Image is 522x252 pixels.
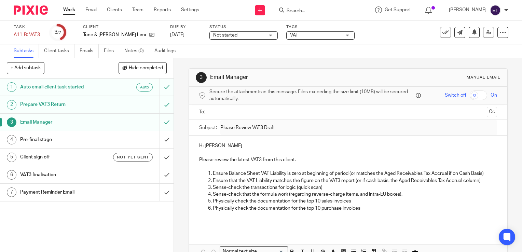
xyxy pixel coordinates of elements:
[286,8,347,14] input: Search
[107,6,122,13] a: Clients
[14,44,39,58] a: Subtasks
[117,154,149,160] span: Not yet sent
[20,99,109,110] h1: Prepare VAT3 Return
[20,152,109,162] h1: Client sign off
[20,82,109,92] h1: Auto email client task started
[210,74,362,81] h1: Email Manager
[213,205,497,212] p: Physically check the documentation for the top 10 purchase invoices
[213,170,497,177] p: Ensure Balance Sheet VAT Liability is zero at beginning of period (or matches the Aged Receivable...
[7,62,44,74] button: + Add subtask
[85,6,97,13] a: Email
[154,6,171,13] a: Reports
[170,32,184,37] span: [DATE]
[199,142,497,149] p: Hi [PERSON_NAME]
[119,62,167,74] button: Hide completed
[7,117,16,127] div: 3
[129,66,163,71] span: Hide completed
[7,100,16,110] div: 2
[449,6,486,13] p: [PERSON_NAME]
[181,6,199,13] a: Settings
[491,92,497,99] span: On
[286,24,355,30] label: Tags
[490,5,501,16] img: svg%3E
[154,44,181,58] a: Audit logs
[80,44,99,58] a: Emails
[196,72,207,83] div: 3
[487,107,497,117] button: Cc
[20,135,109,145] h1: Pre-final stage
[83,31,146,38] p: Tune & [PERSON_NAME] Limited
[209,24,278,30] label: Status
[14,31,41,38] div: A11-B: VAT3
[20,117,109,127] h1: Email Manager
[7,82,16,92] div: 1
[209,88,414,102] span: Secure the attachments in this message. Files exceeding the size limit (10MB) will be secured aut...
[213,198,497,205] p: Physically check the documentation for the top 10 sales invoices
[213,33,237,38] span: Not started
[213,191,497,198] p: Sense-check that the formula work (regarding reverse-charge items, and Intra-EU boxes).
[14,24,41,30] label: Task
[136,83,153,92] div: Auto
[170,24,201,30] label: Due by
[57,31,61,34] small: /7
[63,6,75,13] a: Work
[54,28,61,36] div: 3
[20,170,109,180] h1: VAT3 finalisation
[199,124,217,131] label: Subject:
[132,6,143,13] a: Team
[104,44,119,58] a: Files
[20,187,109,197] h1: Payment Reminder Email
[7,170,16,180] div: 6
[7,187,16,197] div: 7
[199,156,497,163] p: Please review the latest VAT3 from this client.
[467,75,500,80] div: Manual email
[7,135,16,144] div: 4
[213,177,497,184] p: Ensure that the VAT Liability matches the figure on the VAT3 report (or if cash basis, the Aged R...
[44,44,74,58] a: Client tasks
[290,33,298,38] span: VAT
[199,109,207,115] label: To:
[445,92,466,99] span: Switch off
[213,184,497,191] p: Sense-check the transactions for logic (quick scan)
[83,24,162,30] label: Client
[124,44,149,58] a: Notes (0)
[385,8,411,12] span: Get Support
[14,5,48,15] img: Pixie
[7,153,16,162] div: 5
